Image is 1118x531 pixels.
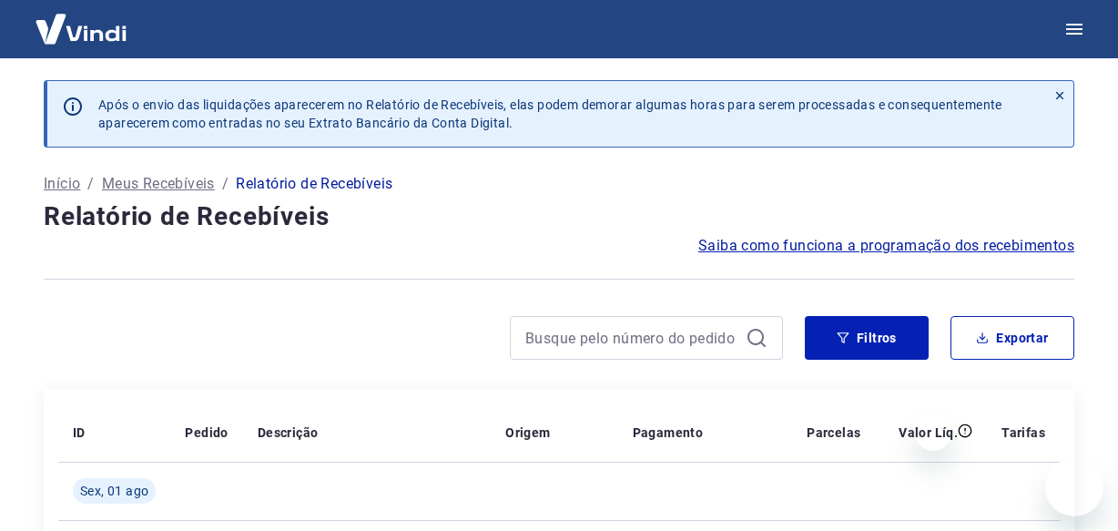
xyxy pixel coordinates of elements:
[44,199,1074,235] h4: Relatório de Recebíveis
[505,424,550,442] p: Origem
[258,424,319,442] p: Descrição
[1045,458,1103,516] iframe: Botão para abrir a janela de mensagens
[899,424,958,442] p: Valor Líq.
[73,424,86,442] p: ID
[102,173,215,195] a: Meus Recebíveis
[633,424,704,442] p: Pagamento
[222,173,229,195] p: /
[525,324,738,352] input: Busque pelo número do pedido
[698,235,1074,257] a: Saiba como funciona a programação dos recebimentos
[805,316,929,360] button: Filtros
[236,173,392,195] p: Relatório de Recebíveis
[185,424,228,442] p: Pedido
[98,96,1032,132] p: Após o envio das liquidações aparecerem no Relatório de Recebíveis, elas podem demorar algumas ho...
[915,414,951,451] iframe: Fechar mensagem
[807,424,860,442] p: Parcelas
[950,316,1074,360] button: Exportar
[87,173,94,195] p: /
[80,482,148,500] span: Sex, 01 ago
[44,173,80,195] a: Início
[22,1,140,56] img: Vindi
